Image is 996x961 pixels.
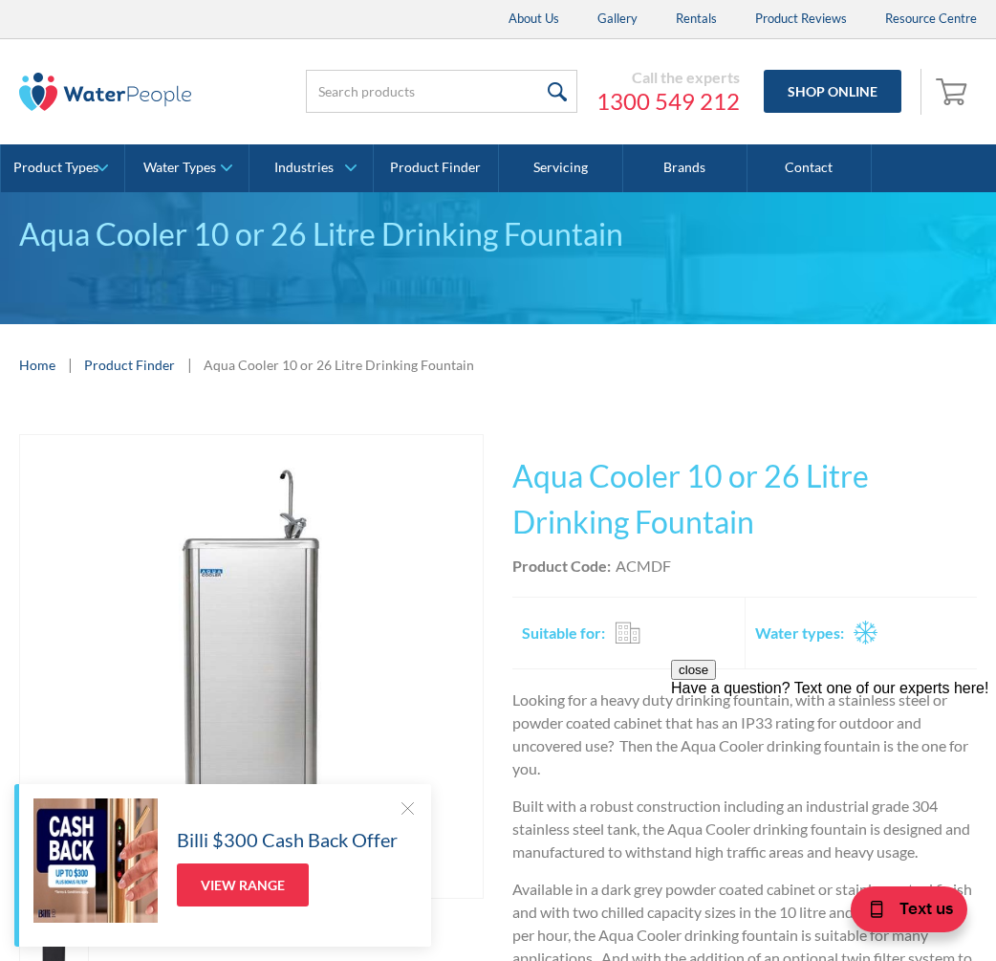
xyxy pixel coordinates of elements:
[125,144,249,192] a: Water Types
[204,355,474,375] div: Aqua Cooler 10 or 26 Litre Drinking Fountain
[19,355,55,375] a: Home
[522,622,605,644] h2: Suitable for:
[33,798,158,923] img: Billi $300 Cash Back Offer
[616,555,671,578] div: ACMDF
[177,863,309,906] a: View Range
[184,353,194,376] div: |
[936,76,972,106] img: shopping cart
[512,557,611,575] strong: Product Code:
[65,353,75,376] div: |
[805,865,996,961] iframe: podium webchat widget bubble
[512,453,977,545] h1: Aqua Cooler 10 or 26 Litre Drinking Fountain
[13,160,98,176] div: Product Types
[20,435,483,898] img: Aqua Cooler 10 or 26 Litre Drinking Fountain
[1,144,124,192] a: Product Types
[596,87,740,116] a: 1300 549 212
[19,73,191,111] img: The Water People
[306,70,577,113] input: Search products
[84,355,175,375] a: Product Finder
[249,144,373,192] a: Industries
[143,160,216,176] div: Water Types
[512,688,977,780] p: Looking for a heavy duty drinking fountain, with a stainless steel or powder coated cabinet that ...
[177,825,398,854] h5: Billi $300 Cash Back Offer
[623,144,747,192] a: Brands
[499,144,623,192] a: Servicing
[671,660,996,889] iframe: podium webchat widget prompt
[374,144,498,192] a: Product Finder
[596,68,740,87] div: Call the experts
[755,622,844,644] h2: Water types:
[747,144,872,192] a: Contact
[19,434,484,899] a: open lightbox
[764,70,901,113] a: Shop Online
[512,795,977,863] p: Built with a robust construction including an industrial grade 304 stainless steel tank, the Aqua...
[274,160,334,176] div: Industries
[931,69,977,115] a: Open empty cart
[19,211,977,257] div: Aqua Cooler 10 or 26 Litre Drinking Fountain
